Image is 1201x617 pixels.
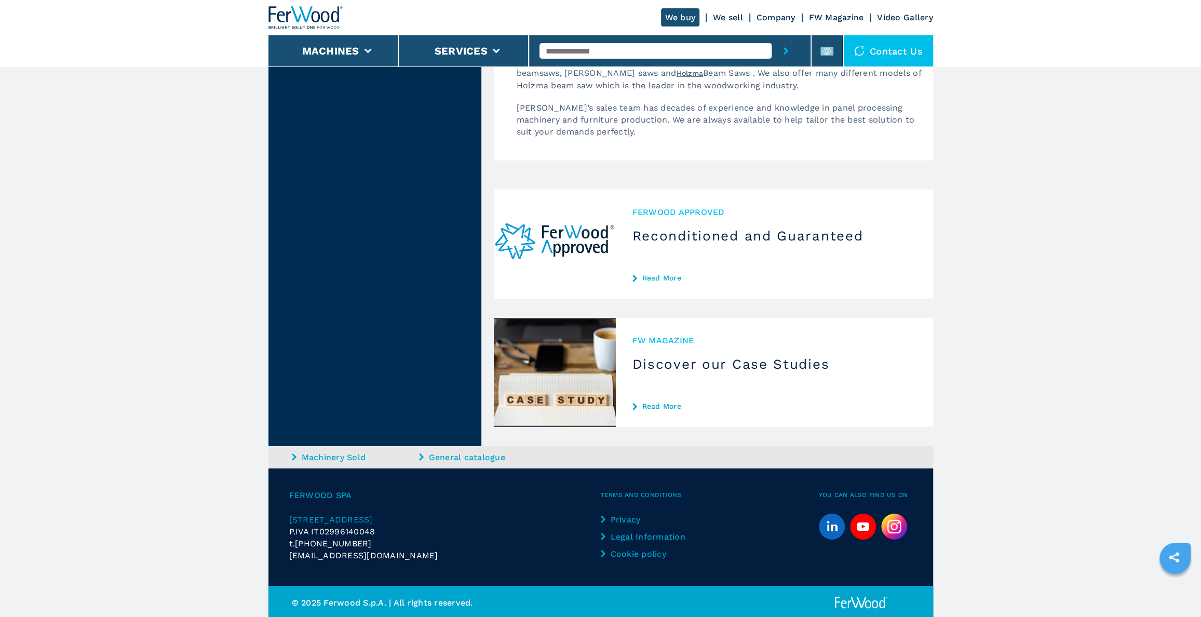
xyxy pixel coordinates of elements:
a: Machinery Sold [292,451,416,463]
span: Ferwood Spa [289,489,601,501]
a: Company [757,12,795,22]
div: t. [289,538,601,549]
span: [EMAIL_ADDRESS][DOMAIN_NAME] [289,549,438,561]
span: Terms and Conditions [601,489,819,501]
a: We sell [713,12,743,22]
img: Instagram [881,514,907,540]
a: Video Gallery [877,12,933,22]
img: Ferwood [833,596,889,609]
span: Ferwood Approved [632,206,916,218]
img: Contact us [854,46,865,56]
p: [PERSON_NAME]’s sales team has decades of experience and knowledge in panel processing machinery ... [506,102,933,148]
a: Legal Information [601,531,687,543]
a: Privacy [601,514,687,526]
a: Cookie policy [601,548,687,560]
img: Ferwood [268,6,343,29]
a: linkedin [819,514,845,540]
button: Machines [302,45,359,57]
a: General catalogue [419,451,544,463]
iframe: Chat [1157,570,1193,609]
a: Read More [632,402,916,410]
p: Second hand beam saws are commonly available for sale from Ferwood [GEOGRAPHIC_DATA], offering hi... [506,43,933,102]
img: Reconditioned and Guaranteed [494,190,616,299]
span: P.IVA IT02996140048 [289,527,375,536]
img: Discover our Case Studies [494,318,616,427]
a: [STREET_ADDRESS] [289,514,601,526]
a: We buy [661,8,700,26]
a: Read More [632,274,916,282]
h3: Reconditioned and Guaranteed [632,227,916,244]
div: Contact us [844,35,933,66]
p: © 2025 Ferwood S.p.A. | All rights reserved. [292,597,601,609]
span: [PHONE_NUMBER] [295,538,372,549]
span: You can also find us on [819,489,912,501]
span: FW MAGAZINE [632,334,916,346]
a: youtube [850,514,876,540]
a: sharethis [1161,544,1187,570]
button: Services [435,45,488,57]
button: submit-button [772,35,800,66]
a: FW Magazine [809,12,864,22]
span: [STREET_ADDRESS] [289,515,373,525]
a: Holzma [677,69,704,77]
h3: Discover our Case Studies [632,356,916,372]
